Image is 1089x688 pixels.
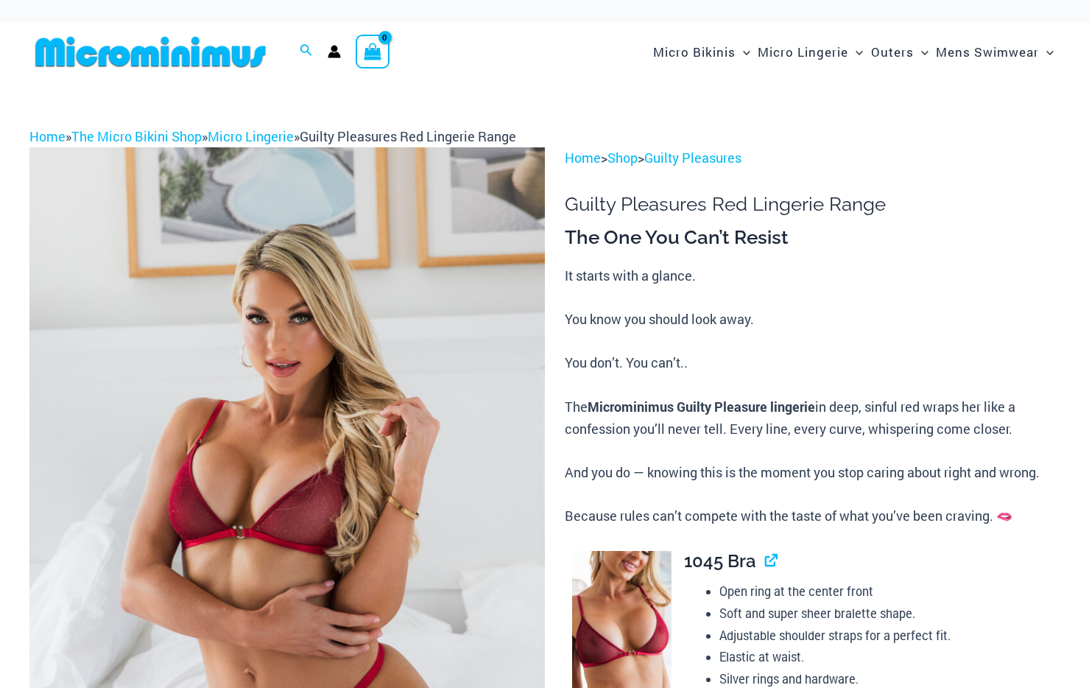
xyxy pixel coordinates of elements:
a: View Shopping Cart, empty [356,35,390,69]
a: Shop [607,149,638,166]
h1: Guilty Pleasures Red Lingerie Range [565,193,1060,216]
span: Menu Toggle [914,33,928,71]
a: Micro BikinisMenu ToggleMenu Toggle [649,29,754,74]
span: Mens Swimwear [936,33,1039,71]
h3: The One You Can’t Resist [565,225,1060,250]
a: Guilty Pleasures [644,149,741,166]
span: 1045 Bra [684,550,756,572]
nav: Site Navigation [647,27,1060,77]
p: It starts with a glance. You know you should look away. You don’t. You can’t.. The in deep, sinfu... [565,265,1060,527]
span: Menu Toggle [1039,33,1054,71]
a: Account icon link [328,45,341,58]
span: Outers [871,33,914,71]
li: Open ring at the center front [719,580,1060,603]
a: Home [565,149,601,166]
a: Search icon link [300,42,313,61]
span: » » » [29,127,516,145]
b: Microminimus Guilty Pleasure lingerie [588,398,815,415]
a: OutersMenu ToggleMenu Toggle [867,29,932,74]
li: Soft and super sheer bralette shape. [719,603,1060,625]
li: Adjustable shoulder straps for a perfect fit. [719,625,1060,647]
a: The Micro Bikini Shop [71,127,202,145]
span: Menu Toggle [848,33,863,71]
a: Micro LingerieMenu ToggleMenu Toggle [754,29,867,74]
span: Micro Lingerie [758,33,848,71]
li: Elastic at waist. [719,646,1060,668]
a: Micro Lingerie [208,127,294,145]
img: MM SHOP LOGO FLAT [29,35,272,69]
span: Micro Bikinis [653,33,736,71]
a: Mens SwimwearMenu ToggleMenu Toggle [932,29,1057,74]
a: Home [29,127,66,145]
span: Guilty Pleasures Red Lingerie Range [300,127,516,145]
p: > > [565,147,1060,169]
span: Menu Toggle [736,33,750,71]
